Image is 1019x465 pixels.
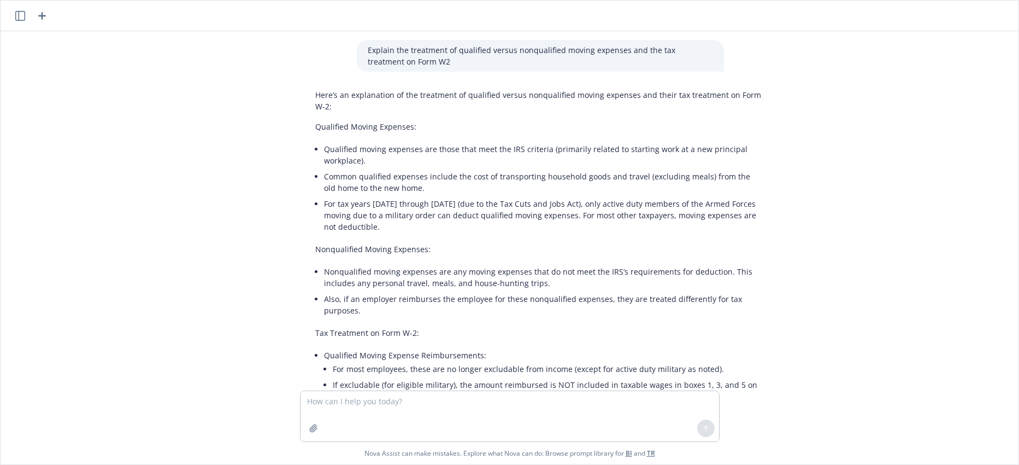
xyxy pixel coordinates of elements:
[333,377,762,404] li: If excludable (for eligible military), the amount reimbursed is NOT included in taxable wages in ...
[315,89,762,112] p: Here’s an explanation of the treatment of qualified versus nonqualified moving expenses and their...
[324,141,762,168] li: Qualified moving expenses are those that meet the IRS criteria (primarily related to starting wor...
[324,264,762,291] li: Nonqualified moving expenses are any moving expenses that do not meet the IRS’s requirements for ...
[315,243,762,255] p: Nonqualified Moving Expenses:
[315,327,762,339] p: Tax Treatment on Form W-2:
[333,361,762,377] li: For most employees, these are no longer excludable from income (except for active duty military a...
[324,196,762,235] li: For tax years [DATE] through [DATE] (due to the Tax Cuts and Jobs Act), only active duty members ...
[315,121,762,132] p: Qualified Moving Expenses:
[364,442,655,464] span: Nova Assist can make mistakes. Explore what Nova can do: Browse prompt library for and
[626,449,632,458] a: BI
[324,291,762,318] li: Also, if an employer reimburses the employee for these nonqualified expenses, they are treated di...
[647,449,655,458] a: TR
[368,44,713,67] p: Explain the treatment of qualified versus nonqualified moving expenses and the tax treatment on F...
[324,347,762,406] li: Qualified Moving Expense Reimbursements:
[324,168,762,196] li: Common qualified expenses include the cost of transporting household goods and travel (excluding ...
